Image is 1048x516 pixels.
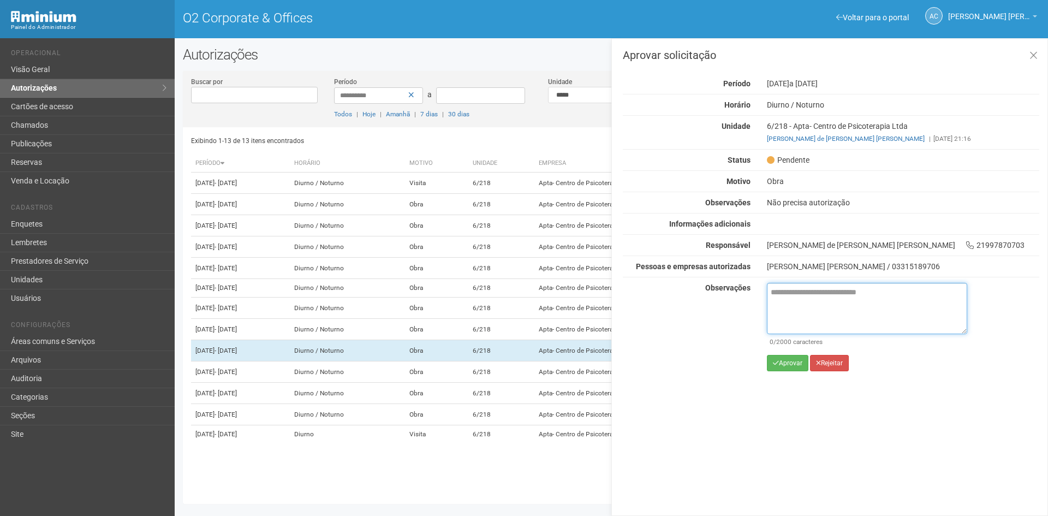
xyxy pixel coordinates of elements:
th: Unidade [468,155,534,173]
td: 6/218 [468,404,534,425]
td: Obra [405,298,468,319]
li: Cadastros [11,204,166,215]
td: Obra [405,340,468,361]
strong: Período [723,79,751,88]
strong: Informações adicionais [669,220,751,228]
td: Diurno / Noturno [290,215,405,236]
td: 6/218 [468,298,534,319]
td: [DATE] [191,279,290,298]
strong: Pessoas e empresas autorizadas [636,262,751,271]
td: Diurno / Noturno [290,383,405,404]
div: /2000 caracteres [770,337,964,347]
strong: Status [728,156,751,164]
td: Apta- Centro de Psicoterapia Ltda [534,215,743,236]
td: [DATE] [191,404,290,425]
span: - [DATE] [215,284,237,292]
td: Diurno / Noturno [290,173,405,194]
span: a [427,90,432,99]
span: a [DATE] [789,79,818,88]
td: Obra [405,279,468,298]
h3: Aprovar solicitação [623,50,1039,61]
td: [DATE] [191,361,290,383]
td: Obra [405,383,468,404]
span: - [DATE] [215,179,237,187]
td: Diurno / Noturno [290,194,405,215]
button: Rejeitar [810,355,849,371]
a: Fechar [1022,44,1045,68]
td: 6/218 [468,258,534,279]
td: 6/218 [468,319,534,340]
strong: Observações [705,283,751,292]
td: [DATE] [191,215,290,236]
td: Diurno / Noturno [290,236,405,258]
td: Apta- Centro de Psicoterapia Ltda [534,279,743,298]
td: Apta- Centro de Psicoterapia Ltda [534,319,743,340]
div: Exibindo 1-13 de 13 itens encontrados [191,133,612,149]
td: Visita [405,425,468,444]
td: 6/218 [468,279,534,298]
td: Visita [405,173,468,194]
td: Obra [405,361,468,383]
div: 6/218 - Apta- Centro de Psicoterapia Ltda [759,121,1047,144]
a: AC [925,7,943,25]
td: [DATE] [191,298,290,319]
td: Obra [405,194,468,215]
div: [DATE] [759,79,1047,88]
td: Diurno / Noturno [290,279,405,298]
div: Não precisa autorização [759,198,1047,207]
strong: Observações [705,198,751,207]
td: Apta- Centro de Psicoterapia Ltda [534,425,743,444]
td: Apta- Centro de Psicoterapia Ltda [534,258,743,279]
td: Apta- Centro de Psicoterapia Ltda [534,383,743,404]
td: 6/218 [468,236,534,258]
a: 7 dias [420,110,438,118]
td: Apta- Centro de Psicoterapia Ltda [534,404,743,425]
td: [DATE] [191,194,290,215]
span: - [DATE] [215,368,237,376]
th: Empresa [534,155,743,173]
h1: O2 Corporate & Offices [183,11,603,25]
td: Apta- Centro de Psicoterapia Ltda [534,340,743,361]
label: Período [334,77,357,87]
h2: Autorizações [183,46,1040,63]
span: - [DATE] [215,304,237,312]
li: Configurações [11,321,166,333]
span: - [DATE] [215,200,237,208]
a: Hoje [362,110,376,118]
div: Diurno / Noturno [759,100,1047,110]
td: Obra [405,215,468,236]
td: Obra [405,319,468,340]
a: Todos [334,110,352,118]
li: Operacional [11,49,166,61]
div: [PERSON_NAME] de [PERSON_NAME] [PERSON_NAME] 21997870703 [759,240,1047,250]
span: - [DATE] [215,264,237,272]
td: Apta- Centro de Psicoterapia Ltda [534,298,743,319]
td: Obra [405,236,468,258]
span: - [DATE] [215,430,237,438]
a: 30 dias [448,110,469,118]
img: Minium [11,11,76,22]
span: - [DATE] [215,389,237,397]
td: [DATE] [191,236,290,258]
a: [PERSON_NAME] [PERSON_NAME] [948,14,1037,22]
strong: Horário [724,100,751,109]
th: Período [191,155,290,173]
span: - [DATE] [215,325,237,333]
button: Aprovar [767,355,808,371]
td: 6/218 [468,215,534,236]
td: [DATE] [191,383,290,404]
td: 6/218 [468,173,534,194]
td: [DATE] [191,425,290,444]
td: [DATE] [191,319,290,340]
a: Amanhã [386,110,410,118]
td: Apta- Centro de Psicoterapia Ltda [534,361,743,383]
div: [DATE] 21:16 [767,134,1039,144]
td: 6/218 [468,340,534,361]
td: [DATE] [191,258,290,279]
td: [DATE] [191,173,290,194]
td: Obra [405,258,468,279]
label: Buscar por [191,77,223,87]
strong: Responsável [706,241,751,250]
td: Diurno / Noturno [290,361,405,383]
span: - [DATE] [215,411,237,418]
